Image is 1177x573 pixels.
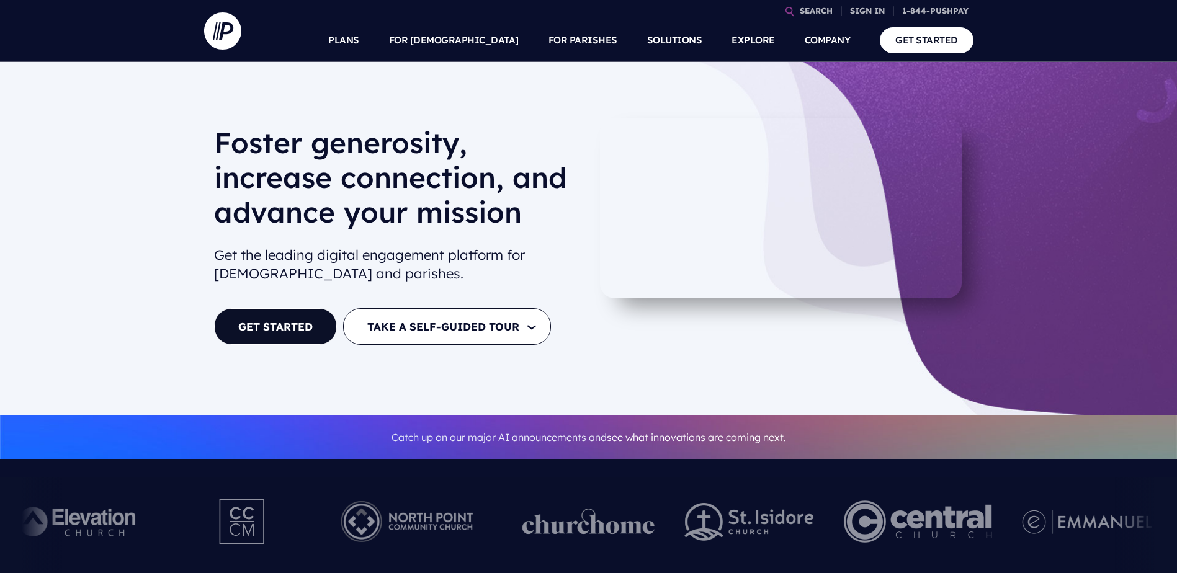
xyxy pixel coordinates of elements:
a: GET STARTED [880,27,973,53]
button: TAKE A SELF-GUIDED TOUR [343,308,551,345]
img: Pushpay_Logo__NorthPoint [322,487,493,556]
a: EXPLORE [732,19,775,62]
p: Catch up on our major AI announcements and [214,424,964,451]
h1: Foster generosity, increase connection, and advance your mission [214,125,579,239]
a: FOR [DEMOGRAPHIC_DATA] [389,19,519,62]
img: pp_logos_2 [685,503,814,541]
img: Pushpay_Logo__CCM [194,487,292,556]
a: see what innovations are coming next. [607,431,786,443]
a: COMPANY [805,19,851,62]
img: pp_logos_1 [522,509,655,535]
a: GET STARTED [214,308,337,345]
a: FOR PARISHES [548,19,617,62]
a: PLANS [328,19,359,62]
img: Central Church Henderson NV [844,487,992,556]
a: SOLUTIONS [647,19,702,62]
h2: Get the leading digital engagement platform for [DEMOGRAPHIC_DATA] and parishes. [214,241,579,289]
